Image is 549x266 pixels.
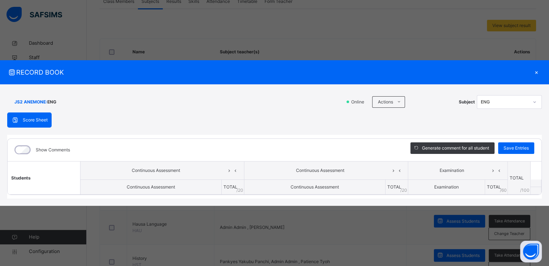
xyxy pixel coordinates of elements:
span: Continuous Assessment [250,167,390,174]
span: Online [350,99,369,105]
span: / 20 [400,187,407,194]
span: Subject [459,99,475,105]
th: TOTAL [508,161,531,195]
span: / 20 [236,187,243,194]
span: Examination [414,167,490,174]
span: RECORD BOOK [7,67,531,77]
span: Save Entries [504,145,529,151]
label: Show Comments [36,147,70,153]
div: × [531,67,542,77]
span: Examination [434,184,459,190]
span: Continuous Assessment [86,167,226,174]
span: Score Sheet [23,117,48,123]
span: TOTAL [223,184,238,190]
span: / 60 [500,187,507,194]
div: ENG [481,99,528,105]
span: TOTAL [387,184,401,190]
span: Continuous Assessment [127,184,175,190]
span: TOTAL [487,184,501,190]
span: Students [11,175,31,181]
span: Generate comment for all student [422,145,489,151]
span: Actions [378,99,393,105]
button: Open asap [520,241,542,262]
span: ENG [47,99,56,105]
span: Continuous Assessment [291,184,339,190]
span: /100 [520,187,530,194]
span: JS2 ANEMONE : [14,99,47,105]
